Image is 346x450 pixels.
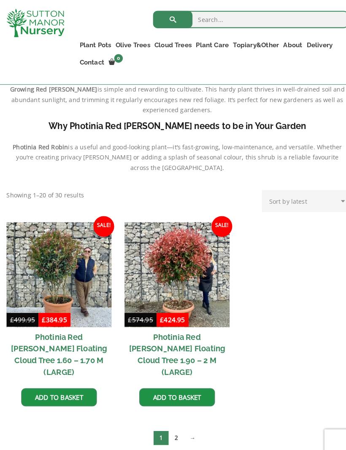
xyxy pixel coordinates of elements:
a: Page 2 [165,420,179,434]
a: Olive Trees [111,38,149,50]
span: £ [41,308,45,316]
a: Topiary&Other [225,38,274,50]
span: is simple and rewarding to cultivate. This hardy plant thrives in well-drained soil and abundant ... [11,83,337,111]
span: £ [125,308,129,316]
span: 0 [111,53,120,61]
span: Page 1 [150,420,165,434]
bdi: 384.95 [41,308,65,316]
span: £ [156,308,160,316]
a: Plant Pots [76,38,111,50]
a: Plant Care [189,38,225,50]
a: Add to basket: “Photinia Red Robin Floating Cloud Tree 1.90 - 2 M (LARGE)” [136,379,210,396]
img: Photinia Red Robin Floating Cloud Tree 1.90 - 2 M (LARGE) [122,217,224,319]
b: Photinia Red Robin [13,139,67,147]
select: Shop order [256,186,340,207]
a: Sale! Photinia Red [PERSON_NAME] Floating Cloud Tree 1.60 – 1.70 M (LARGE) [6,217,109,372]
h2: Photinia Red [PERSON_NAME] Floating Cloud Tree 1.90 – 2 M (LARGE) [122,319,224,372]
input: Search... [149,11,340,27]
nav: Product Pagination [6,420,340,438]
img: logo [6,8,63,36]
bdi: 574.95 [125,308,149,316]
h2: Photinia Red [PERSON_NAME] Floating Cloud Tree 1.60 – 1.70 M (LARGE) [6,319,109,372]
a: Delivery [297,38,327,50]
a: Cloud Trees [149,38,189,50]
a: About [274,38,297,50]
b: Growing Red [PERSON_NAME] [10,83,95,91]
a: Add to basket: “Photinia Red Robin Floating Cloud Tree 1.60 - 1.70 M (LARGE)” [21,379,95,396]
bdi: 424.95 [156,308,181,316]
img: Photinia Red Robin Floating Cloud Tree 1.60 - 1.70 M (LARGE) [6,217,109,319]
a: Sale! Photinia Red [PERSON_NAME] Floating Cloud Tree 1.90 – 2 M (LARGE) [122,217,224,372]
b: Why Photinia Red [PERSON_NAME] needs to be in Your Garden [47,118,299,128]
bdi: 499.95 [10,308,34,316]
a: Contact [76,55,104,67]
span: Sale! [206,211,227,231]
p: Showing 1–20 of 30 results [6,186,82,196]
a: 0 [104,55,122,67]
span: Sale! [91,211,111,231]
a: → [179,420,197,434]
span: is a useful and good-looking plant—it’s fast-growing, low-maintenance, and versatile. Whether you... [16,139,334,167]
span: £ [10,308,14,316]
